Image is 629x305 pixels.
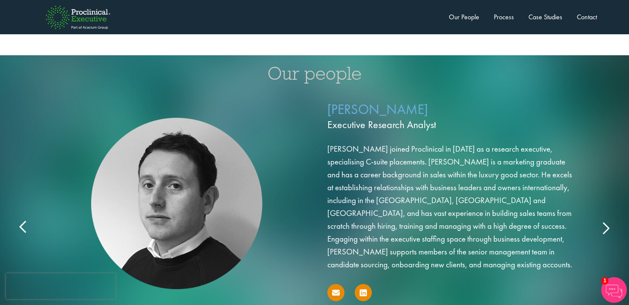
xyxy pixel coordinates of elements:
[494,12,514,21] a: Process
[91,118,262,289] img: Aubrey Gray
[601,277,608,284] span: 1
[528,12,562,21] a: Case Studies
[6,273,116,299] iframe: reCAPTCHA
[327,100,578,134] p: [PERSON_NAME]
[327,117,578,132] span: Executive Research Analyst
[577,12,597,21] a: Contact
[449,12,479,21] a: Our People
[327,143,578,271] p: [PERSON_NAME] joined Proclinical in [DATE] as a research executive, specialising C-suite placemen...
[601,277,627,303] img: Chatbot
